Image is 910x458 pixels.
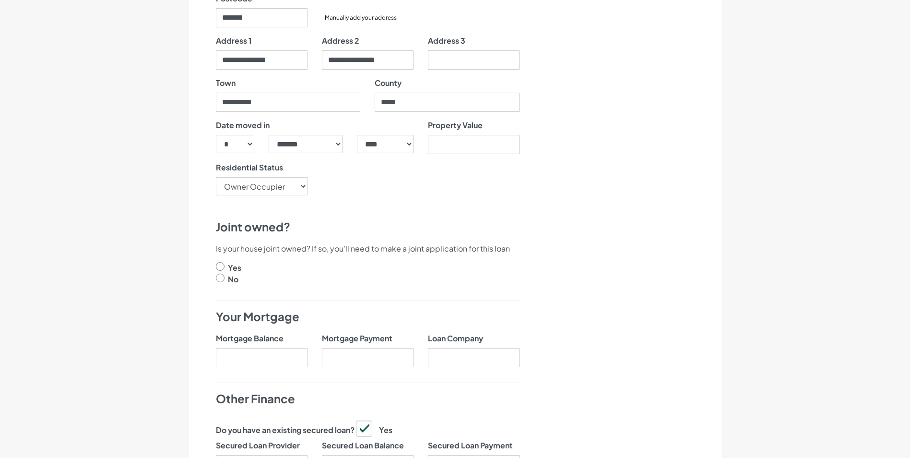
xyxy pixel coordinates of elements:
[228,262,241,274] label: Yes
[216,309,520,325] h4: Your Mortgage
[216,162,283,173] label: Residential Status
[216,333,284,344] label: Mortgage Balance
[356,421,392,436] label: Yes
[216,440,300,451] label: Secured Loan Provider
[216,243,520,254] p: Is your house joint owned? If so, you'll need to make a joint application for this loan
[216,77,236,89] label: Town
[216,391,520,407] h4: Other Finance
[216,424,355,436] label: Do you have an existing secured loan?
[216,219,520,235] h4: Joint owned?
[216,35,251,47] label: Address 1
[428,333,483,344] label: Loan Company
[428,35,465,47] label: Address 3
[428,440,513,451] label: Secured Loan Payment
[228,274,238,285] label: No
[428,120,483,131] label: Property Value
[322,333,392,344] label: Mortgage Payment
[322,440,404,451] label: Secured Loan Balance
[322,35,359,47] label: Address 2
[375,77,402,89] label: County
[216,120,270,131] label: Date moved in
[322,13,400,23] button: Manually add your address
